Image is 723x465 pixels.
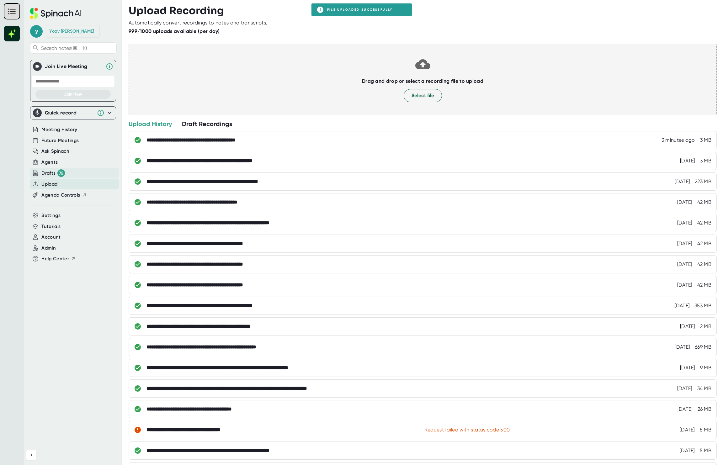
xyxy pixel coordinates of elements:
div: 8/12/2025, 12:41:55 PM [675,344,690,350]
div: 6/18/2025, 11:40:37 AM [677,385,692,392]
button: Ask Spinach [41,148,69,155]
div: 76 [57,169,65,177]
div: 42 MB [697,220,712,226]
div: Join Live MeetingJoin Live Meeting [33,60,113,73]
div: 2 MB [700,323,711,330]
div: 9/16/2025, 8:37:07 PM [677,240,692,247]
div: 669 MB [695,344,711,350]
div: 6/10/2025, 7:47:48 AM [680,447,695,454]
div: 9/16/2025, 8:49:25 PM [677,199,692,205]
div: 3 MB [700,158,711,164]
button: Future Meetings [41,137,79,144]
div: Quick record [45,110,94,116]
div: 9/16/2025, 5:10:25 PM [677,282,692,288]
div: Quick record [33,107,113,119]
span: Select file [412,92,434,99]
button: Settings [41,212,61,219]
div: Request failed with status code 500 [424,427,510,433]
div: 6/10/2025, 8:45:36 AM [678,406,693,412]
button: Select file [404,89,442,102]
div: 10/8/2025, 9:59:00 AM [680,158,695,164]
button: Help Center [41,255,76,262]
div: 8/24/2025, 8:20:08 AM [680,323,695,330]
button: Agenda Controls [41,192,87,199]
div: Automatically convert recordings to notes and transcripts. [129,20,267,26]
span: y [30,25,43,38]
div: 26 MB [698,406,712,412]
span: Agenda Controls [41,192,80,199]
button: Account [41,234,61,241]
div: 9/16/2025, 9:20:10 AM [674,303,689,309]
b: 999/1000 uploads available (per day) [129,28,220,34]
div: 5 MB [700,447,711,454]
div: 9/16/2025, 8:46:12 PM [677,220,692,226]
div: 42 MB [697,199,712,205]
h3: Upload Recording [129,5,717,17]
img: Join Live Meeting [34,63,40,70]
div: 8 MB [700,427,711,433]
div: Drafts [41,169,65,177]
div: 10/10/2025, 10:00:53 AM [662,137,695,143]
div: 42 MB [697,282,712,288]
div: Draft Recordings [182,120,232,128]
div: 10/6/2025, 3:32:17 PM [675,178,690,185]
button: Meeting History [41,126,77,133]
span: Help Center [41,255,69,262]
button: Collapse sidebar [26,450,36,460]
b: Drag and drop or select a recording file to upload [362,78,483,84]
button: Admin [41,245,56,252]
div: 6/10/2025, 8:40:50 AM [680,427,695,433]
div: 353 MB [694,303,711,309]
div: 9/16/2025, 5:18:52 PM [677,261,692,267]
div: 42 MB [697,240,712,247]
button: Join Now [35,90,111,99]
div: 9 MB [700,365,711,371]
div: 7/2/2025, 12:57:08 PM [680,365,695,371]
div: 42 MB [697,261,712,267]
div: 223 MB [695,178,711,185]
span: Join Now [64,92,82,97]
button: Agents [41,159,58,166]
span: Search notes (⌘ + K) [41,45,115,51]
button: Drafts 76 [41,169,65,177]
div: 34 MB [697,385,712,392]
div: Upload History [129,120,172,128]
div: Yoav Grossman [49,29,94,34]
button: Upload [41,181,57,188]
button: Tutorials [41,223,61,230]
div: Join Live Meeting [45,63,103,70]
div: 3 MB [700,137,711,143]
